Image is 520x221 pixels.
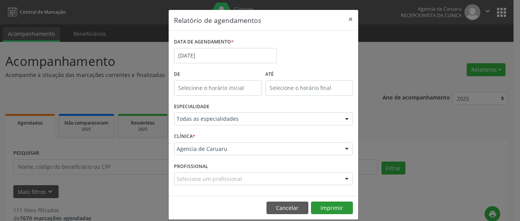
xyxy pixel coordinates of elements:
button: Close [343,10,358,29]
input: Selecione o horário final [265,80,353,96]
label: CLÍNICA [174,131,195,143]
span: Selecione um profissional [177,175,242,183]
label: PROFISSIONAL [174,160,208,172]
label: ATÉ [265,69,353,80]
label: ESPECIALIDADE [174,101,209,113]
span: Todas as especialidades [177,115,337,123]
label: De [174,69,262,80]
span: Agencia de Caruaru [177,145,337,153]
button: Imprimir [311,202,353,215]
label: DATA DE AGENDAMENTO [174,36,234,48]
input: Selecione o horário inicial [174,80,262,96]
h5: Relatório de agendamentos [174,15,261,25]
button: Cancelar [266,202,308,215]
input: Selecione uma data ou intervalo [174,48,277,63]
